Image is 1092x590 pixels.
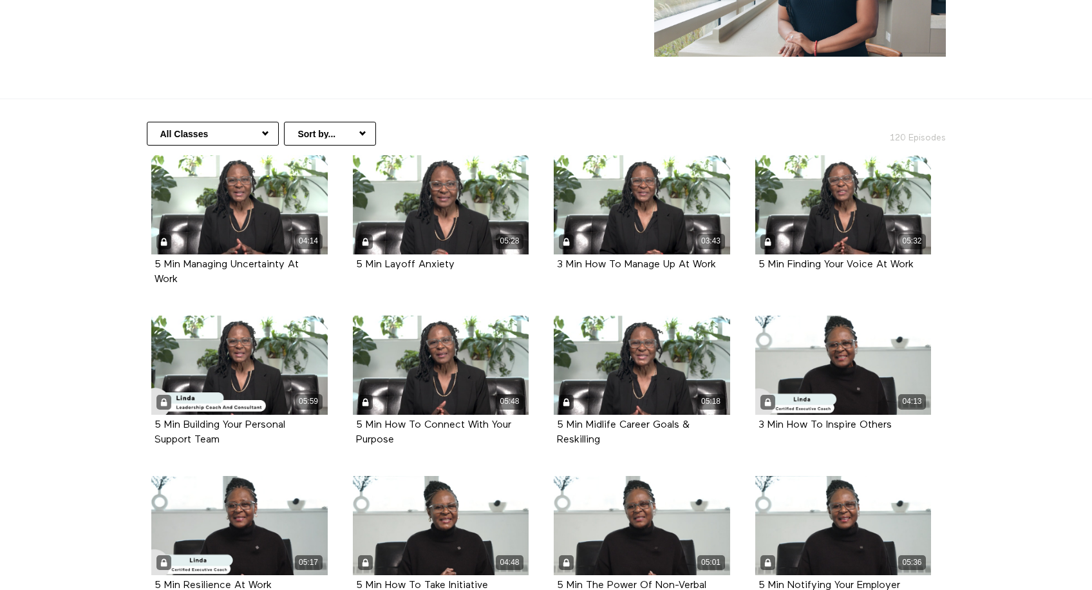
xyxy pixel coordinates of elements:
a: 5 Min Layoff Anxiety 05:28 [353,155,529,254]
a: 5 Min How To Take Initiative [356,580,488,590]
a: 5 Min Finding Your Voice At Work [758,260,914,269]
a: 3 Min How To Manage Up At Work 03:43 [554,155,730,254]
a: 5 Min Layoff Anxiety [356,260,455,269]
strong: 5 Min Layoff Anxiety [356,260,455,270]
strong: 5 Min How To Connect With Your Purpose [356,420,511,445]
a: 5 Min The Power Of Non-Verbal Communication 05:01 [554,476,730,575]
a: 3 Min How To Inspire Others [758,420,892,430]
a: 5 Min Resilience At Work 05:17 [151,476,328,575]
div: 04:14 [295,234,323,249]
div: 05:36 [898,555,926,570]
a: 5 Min Notifying Your Employer About A Health Condition 05:36 [755,476,932,575]
a: 5 Min Managing Uncertainty At Work [155,260,299,284]
div: 04:13 [898,394,926,409]
div: 05:59 [295,394,323,409]
a: 3 Min How To Inspire Others 04:13 [755,316,932,415]
strong: 5 Min Finding Your Voice At Work [758,260,914,270]
a: 5 Min Finding Your Voice At Work 05:32 [755,155,932,254]
div: 03:43 [697,234,725,249]
div: 05:28 [496,234,523,249]
div: 04:48 [496,555,523,570]
a: 5 Min Resilience At Work [155,580,272,590]
div: 05:48 [496,394,523,409]
strong: 5 Min Midlife Career Goals & Reskilling [557,420,690,445]
a: 3 Min How To Manage Up At Work [557,260,716,269]
a: 5 Min How To Connect With Your Purpose 05:48 [353,316,529,415]
h2: 120 Episodes [809,122,954,144]
a: 5 Min Building Your Personal Support Team [155,420,285,444]
a: 5 Min Midlife Career Goals & Reskilling [557,420,690,444]
div: 05:18 [697,394,725,409]
div: 05:01 [697,555,725,570]
a: 5 Min Managing Uncertainty At Work 04:14 [151,155,328,254]
div: 05:32 [898,234,926,249]
strong: 3 Min How To Inspire Others [758,420,892,430]
strong: 5 Min Building Your Personal Support Team [155,420,285,445]
a: 5 Min Midlife Career Goals & Reskilling 05:18 [554,316,730,415]
a: 5 Min Building Your Personal Support Team 05:59 [151,316,328,415]
a: 5 Min How To Take Initiative 04:48 [353,476,529,575]
strong: 3 Min How To Manage Up At Work [557,260,716,270]
a: 5 Min How To Connect With Your Purpose [356,420,511,444]
div: 05:17 [295,555,323,570]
